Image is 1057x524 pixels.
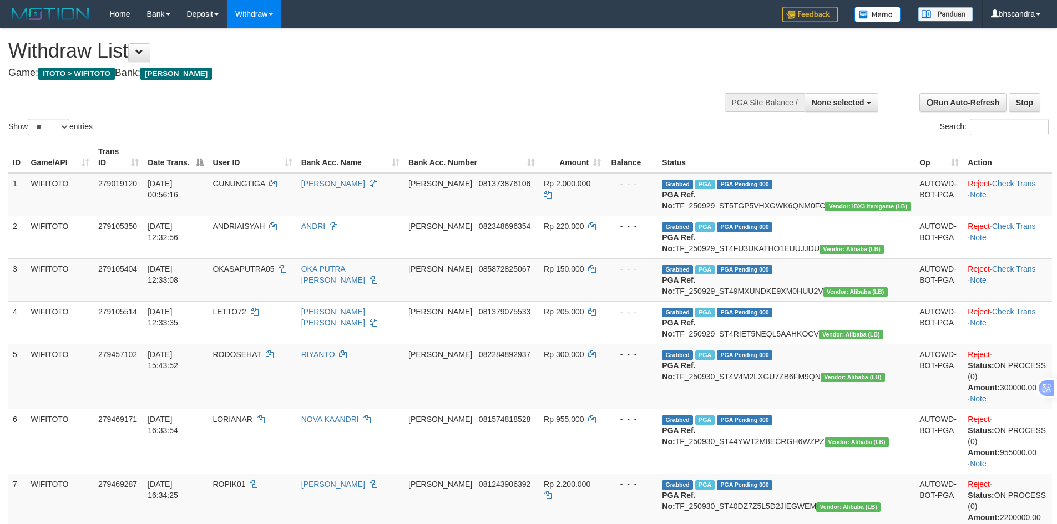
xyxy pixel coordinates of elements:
span: Copy 082284892937 to clipboard [479,350,530,359]
img: Button%20Memo.svg [854,7,901,22]
b: Status: [968,426,994,435]
td: 4 [8,301,27,344]
td: 3 [8,258,27,301]
a: [PERSON_NAME] [PERSON_NAME] [301,307,365,327]
td: WIFITOTO [27,216,94,258]
b: PGA Ref. No: [662,491,695,511]
span: [DATE] 16:34:25 [148,480,178,500]
span: Rp 220.000 [544,222,584,231]
span: Grabbed [662,350,693,360]
a: Run Auto-Refresh [919,93,1007,112]
td: TF_250929_ST4RIET5NEQL5AAHKOCV [658,301,915,344]
span: 279105404 [98,264,137,273]
td: TF_250930_ST4V4M2LXGU7ZB6FM9QN [658,344,915,409]
span: Rp 150.000 [544,264,584,273]
th: Game/API: activate to sort column ascending [27,141,94,173]
span: Grabbed [662,265,693,274]
img: Feedback.jpg [782,7,838,22]
input: Search: [970,119,1049,135]
a: [PERSON_NAME] [301,480,365,489]
span: Vendor URL: https://dashboard.q2checkout.com/secure [816,502,881,512]
b: Status: [968,361,994,370]
a: Reject [968,307,990,316]
div: ON PROCESS (0) 300000.00 [968,360,1048,393]
b: PGA Ref. No: [662,426,695,446]
a: Note [970,459,987,468]
a: Check Trans [992,264,1036,273]
td: AUTOWD-BOT-PGA [915,258,963,301]
span: 279019120 [98,179,137,188]
span: PGA Pending [717,415,772,425]
span: [PERSON_NAME] [408,264,472,273]
td: TF_250929_ST5TGP5VHXGWK6QNM0FC [658,173,915,216]
span: 279469287 [98,480,137,489]
span: Rp 300.000 [544,350,584,359]
span: Copy 081379075533 to clipboard [479,307,530,316]
td: WIFITOTO [27,173,94,216]
a: Reject [968,415,990,424]
div: ON PROCESS (0) 955000.00 [968,425,1048,458]
span: Rp 205.000 [544,307,584,316]
select: Showentries [28,119,69,135]
span: Vendor URL: https://dashboard.q2checkout.com/secure [819,330,883,339]
span: Marked by bhsseptian [695,222,715,232]
th: Bank Acc. Number: activate to sort column ascending [404,141,539,173]
th: Trans ID: activate to sort column ascending [94,141,143,173]
td: TF_250929_ST4FU3UKATHO1EUUJJDU [658,216,915,258]
span: Grabbed [662,180,693,189]
span: Grabbed [662,308,693,317]
th: Action [963,141,1052,173]
span: [DATE] 12:32:56 [148,222,178,242]
a: Reject [968,179,990,188]
td: AUTOWD-BOT-PGA [915,301,963,344]
b: Amount: [968,513,1000,522]
td: AUTOWD-BOT-PGA [915,344,963,409]
span: Rp 2.200.000 [544,480,590,489]
th: User ID: activate to sort column ascending [208,141,296,173]
a: Reject [968,264,990,273]
span: Marked by bhsjoko [695,180,715,189]
td: AUTOWD-BOT-PGA [915,173,963,216]
a: OKA PUTRA [PERSON_NAME] [301,264,365,284]
h1: Withdraw List [8,40,694,62]
span: Marked by bhsseptian [695,308,715,317]
span: [DATE] 12:33:08 [148,264,178,284]
span: [DATE] 00:56:16 [148,179,178,199]
td: · · [963,216,1052,258]
td: WIFITOTO [27,301,94,344]
a: ANDRI [301,222,326,231]
label: Show entries [8,119,93,135]
label: Search: [940,119,1049,135]
b: PGA Ref. No: [662,233,695,253]
td: TF_250930_ST44YWT2M8ECRGH6WZPZ [658,409,915,474]
h4: Game: Bank: [8,68,694,79]
td: AUTOWD-BOT-PGA [915,409,963,474]
span: [PERSON_NAME] [140,68,212,80]
td: · · [963,344,1052,409]
span: Marked by bhscandra [695,480,715,490]
td: · · [963,409,1052,474]
span: Rp 955.000 [544,415,584,424]
div: - - - [610,306,653,317]
a: Check Trans [992,179,1036,188]
span: Marked by bhscandra [695,415,715,425]
b: Status: [968,491,994,500]
button: None selected [805,93,878,112]
span: Rp 2.000.000 [544,179,590,188]
span: PGA Pending [717,350,772,360]
b: PGA Ref. No: [662,190,695,210]
span: Marked by bhsseptian [695,265,715,274]
b: PGA Ref. No: [662,276,695,296]
span: Grabbed [662,480,693,490]
th: Bank Acc. Name: activate to sort column ascending [297,141,404,173]
span: [DATE] 16:33:54 [148,415,178,435]
a: Check Trans [992,307,1036,316]
div: - - - [610,414,653,425]
span: 279105514 [98,307,137,316]
a: Reject [968,222,990,231]
div: ON PROCESS (0) 2200000.00 [968,490,1048,523]
a: Note [970,276,987,284]
a: Reject [968,480,990,489]
b: PGA Ref. No: [662,318,695,338]
td: 5 [8,344,27,409]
